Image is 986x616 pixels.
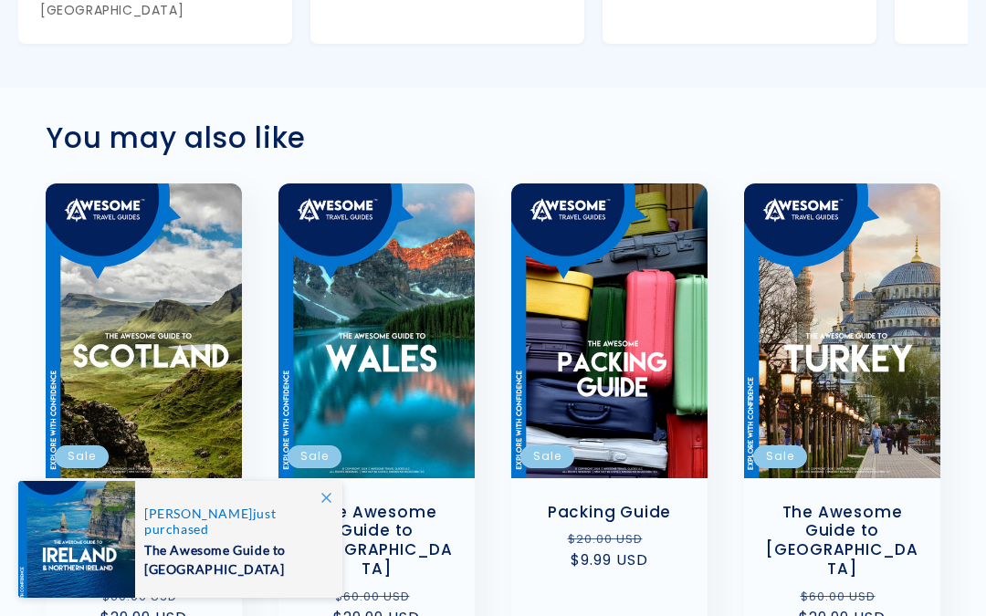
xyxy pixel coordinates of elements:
a: The Awesome Guide to [GEOGRAPHIC_DATA] [297,502,456,578]
span: [PERSON_NAME] [144,506,253,521]
h2: You may also like [46,120,940,155]
span: just purchased [144,506,323,537]
a: Packing Guide [530,502,689,521]
span: The Awesome Guide to [GEOGRAPHIC_DATA] [144,537,323,579]
a: The Awesome Guide to [GEOGRAPHIC_DATA] [762,502,922,578]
